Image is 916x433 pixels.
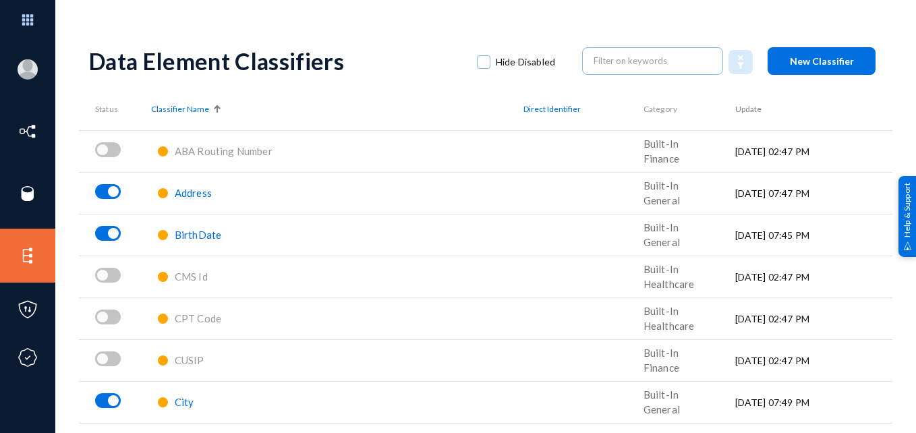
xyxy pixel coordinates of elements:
[735,88,892,130] th: Update
[903,241,912,250] img: help_support.svg
[175,313,221,324] a: CPT Code
[18,59,38,80] img: blank-profile-picture.png
[643,236,680,248] span: General
[175,187,212,199] a: Address
[643,403,680,415] span: General
[523,103,643,115] div: Direct Identifier
[175,355,204,366] a: CUSIP
[175,146,273,157] a: ABA Routing Number
[95,104,118,114] span: Status
[18,347,38,368] img: icon-compliance.svg
[735,214,892,256] td: [DATE] 07:45 PM
[735,256,892,297] td: [DATE] 02:47 PM
[175,396,194,408] span: City
[496,52,555,72] span: Hide Disabled
[643,305,679,317] span: Built-In
[175,397,194,408] a: City
[735,297,892,339] td: [DATE] 02:47 PM
[18,183,38,204] img: icon-sources.svg
[643,104,677,114] span: Category
[175,271,208,283] a: CMS Id
[175,229,221,241] a: BirthDate
[643,138,679,150] span: Built-In
[175,270,208,283] span: CMS Id
[643,221,679,233] span: Built-In
[643,320,695,332] span: Healthcare
[790,55,854,67] span: New Classifier
[643,388,679,401] span: Built-In
[643,263,679,275] span: Built-In
[175,312,221,324] span: CPT Code
[735,130,892,172] td: [DATE] 02:47 PM
[7,5,48,34] img: app launcher
[643,152,679,165] span: Finance
[18,299,38,320] img: icon-policies.svg
[175,354,204,366] span: CUSIP
[18,246,38,266] img: icon-elements.svg
[735,339,892,381] td: [DATE] 02:47 PM
[643,194,680,206] span: General
[898,176,916,257] div: Help & Support
[151,103,523,115] div: Classifier Name
[523,103,581,115] span: Direct Identifier
[643,278,695,290] span: Healthcare
[643,362,679,374] span: Finance
[175,145,273,157] span: ABA Routing Number
[735,381,892,423] td: [DATE] 07:49 PM
[594,51,712,71] input: Filter on keywords
[643,347,679,359] span: Built-In
[18,121,38,142] img: icon-inventory.svg
[768,47,876,75] button: New Classifier
[643,179,679,192] span: Built-In
[151,103,209,115] span: Classifier Name
[89,47,463,75] div: Data Element Classifiers
[735,172,892,214] td: [DATE] 07:47 PM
